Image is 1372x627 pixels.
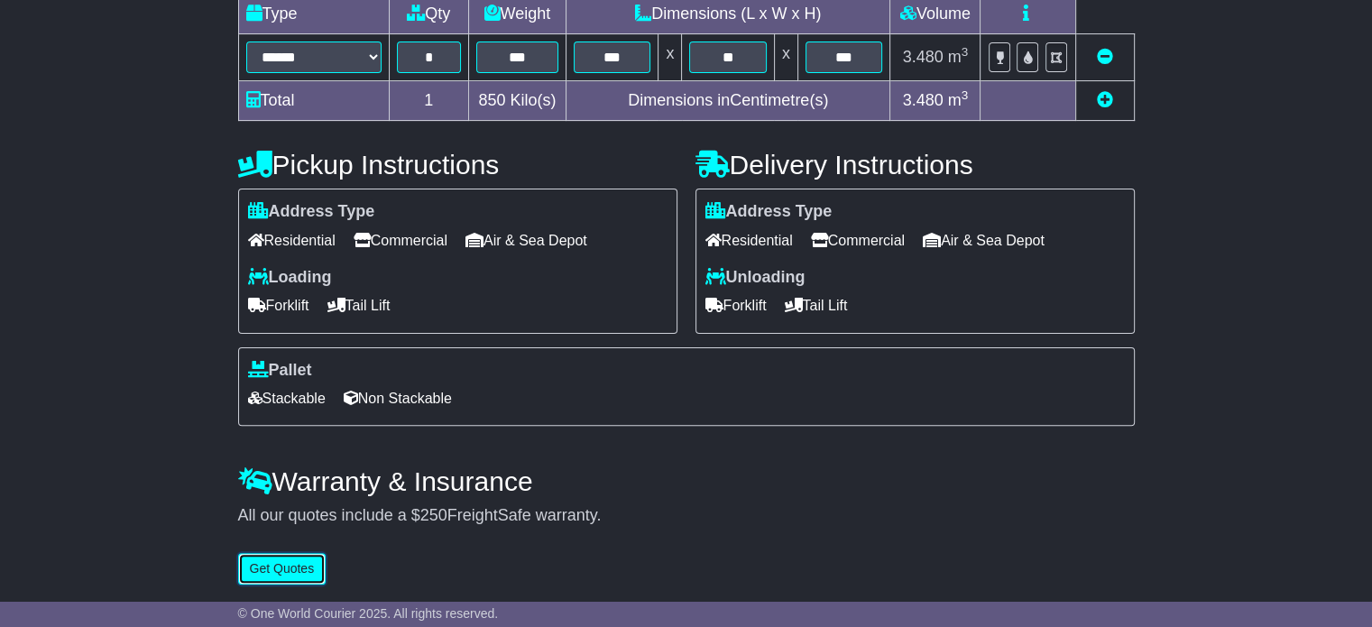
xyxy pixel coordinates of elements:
[705,291,767,319] span: Forklift
[705,226,793,254] span: Residential
[658,34,682,81] td: x
[468,81,566,121] td: Kilo(s)
[248,202,375,222] label: Address Type
[354,226,447,254] span: Commercial
[238,553,327,585] button: Get Quotes
[962,88,969,102] sup: 3
[705,202,833,222] label: Address Type
[948,91,969,109] span: m
[238,506,1135,526] div: All our quotes include a $ FreightSafe warranty.
[248,361,312,381] label: Pallet
[705,268,806,288] label: Unloading
[478,91,505,109] span: 850
[948,48,969,66] span: m
[238,81,389,121] td: Total
[923,226,1045,254] span: Air & Sea Depot
[566,81,889,121] td: Dimensions in Centimetre(s)
[248,291,309,319] span: Forklift
[420,506,447,524] span: 250
[238,150,677,180] h4: Pickup Instructions
[1097,91,1113,109] a: Add new item
[785,291,848,319] span: Tail Lift
[248,226,336,254] span: Residential
[248,268,332,288] label: Loading
[238,466,1135,496] h4: Warranty & Insurance
[344,384,452,412] span: Non Stackable
[903,91,944,109] span: 3.480
[903,48,944,66] span: 3.480
[962,45,969,59] sup: 3
[238,606,499,621] span: © One World Courier 2025. All rights reserved.
[327,291,391,319] span: Tail Lift
[1097,48,1113,66] a: Remove this item
[695,150,1135,180] h4: Delivery Instructions
[774,34,797,81] td: x
[465,226,587,254] span: Air & Sea Depot
[811,226,905,254] span: Commercial
[248,384,326,412] span: Stackable
[389,81,468,121] td: 1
